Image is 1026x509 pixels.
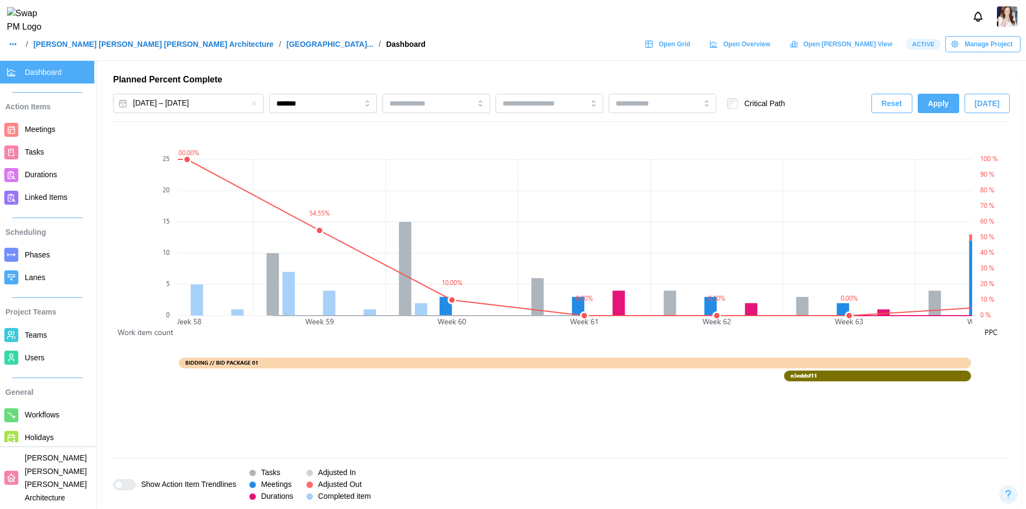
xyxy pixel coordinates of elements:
span: Active [912,39,934,49]
div: Meetings [261,479,292,491]
span: Tasks [25,148,44,156]
div: Show Action Item Trendlines [141,479,236,491]
span: Meetings [25,125,55,134]
span: Teams [25,331,47,339]
img: Swap PM Logo [7,7,51,34]
button: Apply [918,94,959,113]
div: / [279,40,281,48]
img: AP1GczMNCT7AaZtTa1V-wnnHmvS7-isWipAvnqr_ioYeGclocvMarRbIFWYhJpqV-vK2drYah3XfQvKkD-tF2M0AytoapEIWk... [997,6,1017,27]
a: Open Grid [639,36,699,52]
span: [PERSON_NAME] [PERSON_NAME] [PERSON_NAME] Architecture [25,454,87,502]
div: / [379,40,381,48]
span: Linked Items [25,193,67,201]
span: Open Grid [659,37,690,52]
div: / [26,40,28,48]
a: Heather Bemis [997,6,1017,27]
button: [DATE] [965,94,1010,113]
span: Phases [25,250,50,259]
a: Open [PERSON_NAME] View [784,36,900,52]
span: [DATE] [975,94,1000,113]
span: Lanes [25,273,45,282]
a: [GEOGRAPHIC_DATA]... [287,40,373,48]
span: Users [25,353,45,362]
div: Adjusted In [318,467,356,479]
span: Reset [882,94,902,113]
span: Dashboard [25,68,62,76]
a: [PERSON_NAME] [PERSON_NAME] [PERSON_NAME] Architecture [33,40,274,48]
span: Open [PERSON_NAME] View [804,37,892,52]
button: Feb 23, 2024 – Jun 18, 2030 [113,94,264,113]
span: Durations [25,170,57,179]
button: Reset [871,94,912,113]
span: Manage Project [965,37,1013,52]
h2: Planned Percent Complete [113,74,1010,86]
div: Dashboard [386,40,425,48]
button: Notifications [969,8,987,26]
div: Completed item [318,491,371,503]
div: Durations [261,491,294,503]
span: Apply [928,94,949,113]
span: Open Overview [723,37,770,52]
a: Open Overview [704,36,779,52]
button: Manage Project [945,36,1021,52]
div: Adjusted Out [318,479,362,491]
span: Holidays [25,433,54,442]
span: Workflows [25,410,59,419]
div: Tasks [261,467,281,479]
label: Critical Path [738,98,785,109]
